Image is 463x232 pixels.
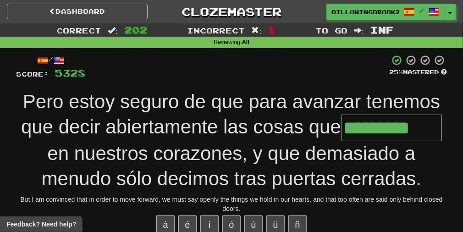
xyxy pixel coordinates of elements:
[389,68,403,76] span: 25 %
[389,68,447,77] div: Mastered
[42,143,422,189] span: en nuestros corazones, y que demasiado a menudo sólo decimos tras puertas cerradas.
[354,27,364,34] span: :
[242,39,249,45] strong: All
[419,7,424,14] span: /
[16,195,447,213] div: But I am convinced that in order to move forward, we must say openly the things we hold in our he...
[187,26,245,35] span: Incorrect
[326,4,445,20] a: BillowingBrook2424 /
[252,27,262,34] span: :
[55,67,86,78] span: 5328
[6,220,76,229] span: Open feedback widget
[16,55,86,66] div: /
[108,27,118,34] span: :
[315,26,347,35] span: To go
[124,24,148,35] span: 202
[268,24,276,35] span: 1
[331,8,399,16] span: BillowingBrook2424
[21,91,440,138] span: Pero estoy seguro de que para avanzar tenemos que decir abiertamente las cosas que
[370,24,394,35] span: Inf
[7,4,148,19] a: Dashboard
[16,70,49,78] span: Score:
[161,4,302,20] a: Clozemaster
[56,26,101,35] span: Correct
